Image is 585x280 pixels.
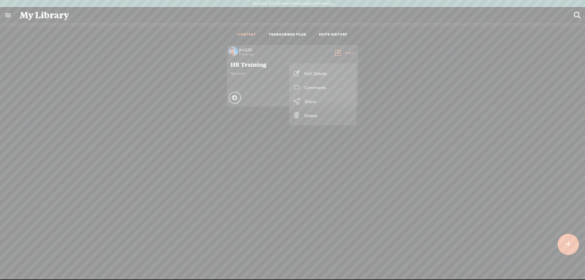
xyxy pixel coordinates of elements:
[292,66,353,80] a: Edit Details
[292,94,353,108] a: Share
[269,32,306,37] a: TRANSCRIBED FILES
[319,32,348,37] a: EDITS HISTORY
[238,32,256,37] a: CONTENT
[230,61,355,68] span: HR Training
[239,53,331,56] div: 8 hours ago
[230,71,355,76] span: No note
[16,7,569,23] div: My Library
[292,108,353,122] a: Delete
[252,1,333,6] label: You have 120 minutes of transcription remaining.
[229,47,238,56] img: http%3A%2F%2Fres.cloudinary.com%2Ftrebble-fm%2Fimage%2Fupload%2Fv1758524922%2Fcom.trebble.trebble...
[239,47,331,53] div: jro424
[292,80,353,94] a: Comments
